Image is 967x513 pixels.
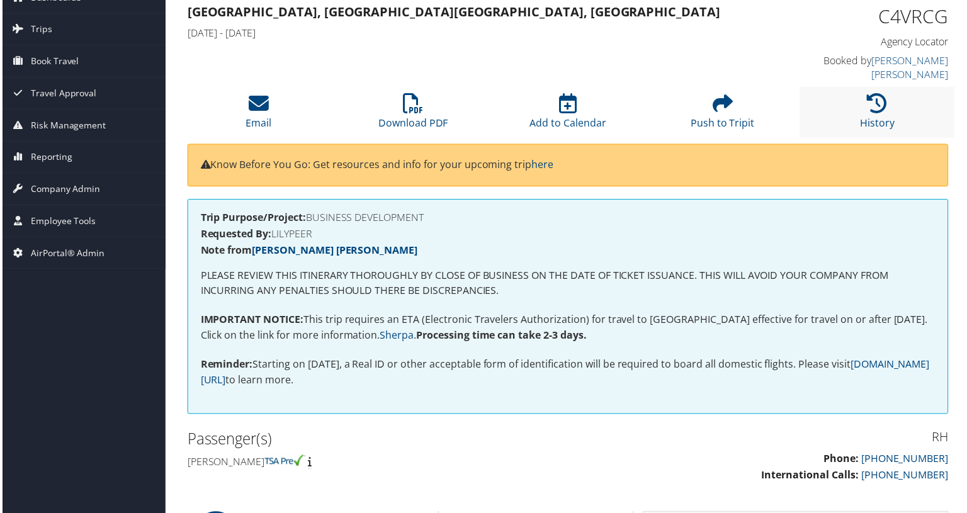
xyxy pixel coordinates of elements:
[199,211,305,225] strong: Trip Purpose/Project:
[199,359,251,373] strong: Reminder:
[862,454,950,468] a: [PHONE_NUMBER]
[762,470,860,484] strong: International Calls:
[531,159,553,172] a: here
[186,26,754,40] h4: [DATE] - [DATE]
[28,46,77,77] span: Book Travel
[28,174,98,206] span: Company Admin
[378,101,448,131] a: Download PDF
[186,457,558,471] h4: [PERSON_NAME]
[199,314,302,328] strong: IMPORTANT NOTICE:
[873,54,950,82] a: [PERSON_NAME] [PERSON_NAME]
[199,244,417,258] strong: Note from
[244,101,270,131] a: Email
[773,4,950,30] h1: C4VRCG
[199,213,937,223] h4: BUSINESS DEVELOPMENT
[28,239,103,270] span: AirPortal® Admin
[199,230,937,240] h4: LILYPEER
[379,330,413,344] a: Sherpa
[251,244,417,258] a: [PERSON_NAME] [PERSON_NAME]
[28,110,104,142] span: Risk Management
[773,35,950,49] h4: Agency Locator
[263,457,304,468] img: tsa-precheck.png
[199,358,937,390] p: Starting on [DATE], a Real ID or other acceptable form of identification will be required to boar...
[28,206,94,238] span: Employee Tools
[186,4,721,21] strong: [GEOGRAPHIC_DATA], [GEOGRAPHIC_DATA] [GEOGRAPHIC_DATA], [GEOGRAPHIC_DATA]
[577,431,950,448] h3: RH
[862,470,950,484] a: [PHONE_NUMBER]
[199,269,937,301] p: PLEASE REVIEW THIS ITINERARY THOROUGHLY BY CLOSE OF BUSINESS ON THE DATE OF TICKET ISSUANCE. THIS...
[825,454,860,468] strong: Phone:
[691,101,755,131] a: Push to Tripit
[28,14,50,45] span: Trips
[861,101,896,131] a: History
[529,101,606,131] a: Add to Calendar
[199,228,270,242] strong: Requested By:
[199,158,937,174] p: Know Before You Go: Get resources and info for your upcoming trip
[186,431,558,452] h2: Passenger(s)
[773,54,950,82] h4: Booked by
[28,142,70,174] span: Reporting
[28,78,94,110] span: Travel Approval
[416,330,587,344] strong: Processing time can take 2-3 days.
[199,313,937,346] p: This trip requires an ETA (Electronic Travelers Authorization) for travel to [GEOGRAPHIC_DATA] ef...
